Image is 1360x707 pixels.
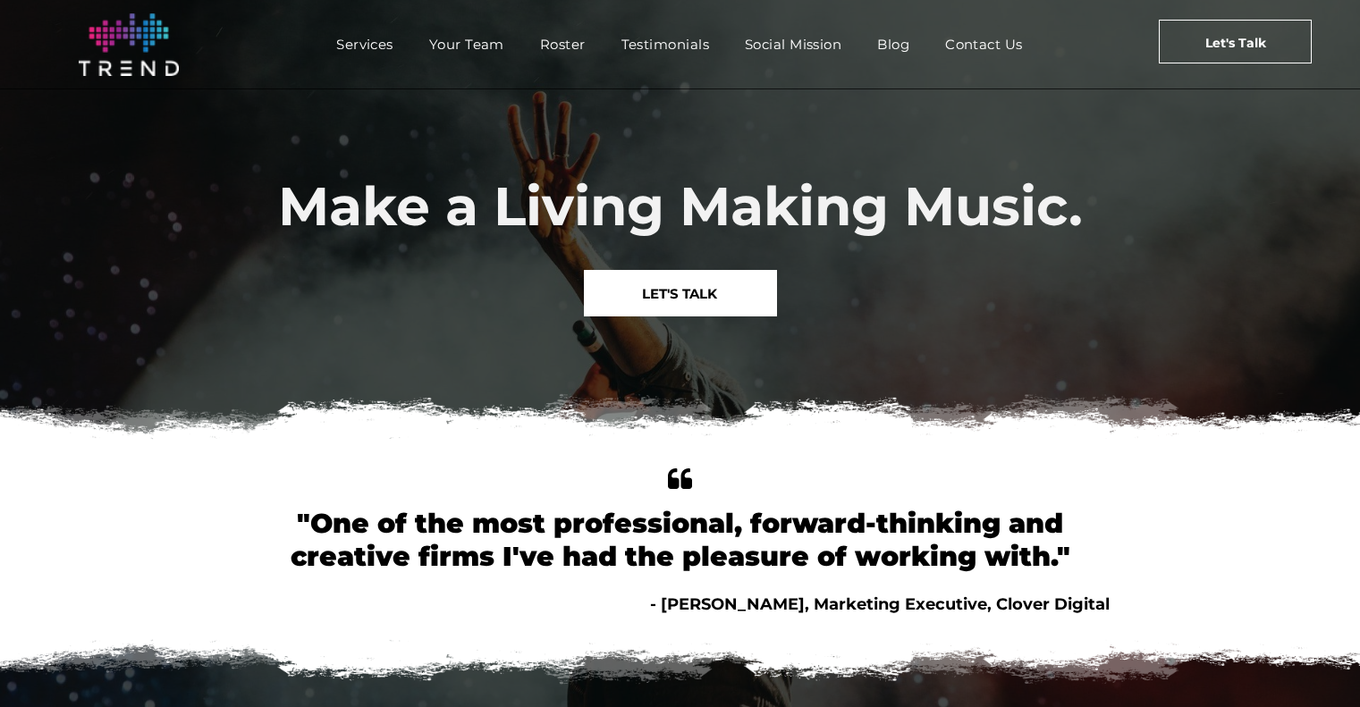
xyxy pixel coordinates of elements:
[927,31,1041,57] a: Contact Us
[318,31,411,57] a: Services
[411,31,522,57] a: Your Team
[859,31,927,57] a: Blog
[522,31,604,57] a: Roster
[650,594,1110,614] span: - [PERSON_NAME], Marketing Executive, Clover Digital
[604,31,727,57] a: Testimonials
[642,271,717,316] span: LET'S TALK
[1205,21,1266,65] span: Let's Talk
[278,173,1083,239] span: Make a Living Making Music.
[1159,20,1312,63] a: Let's Talk
[584,270,777,316] a: LET'S TALK
[79,13,179,76] img: logo
[291,507,1070,573] font: "One of the most professional, forward-thinking and creative firms I've had the pleasure of worki...
[727,31,859,57] a: Social Mission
